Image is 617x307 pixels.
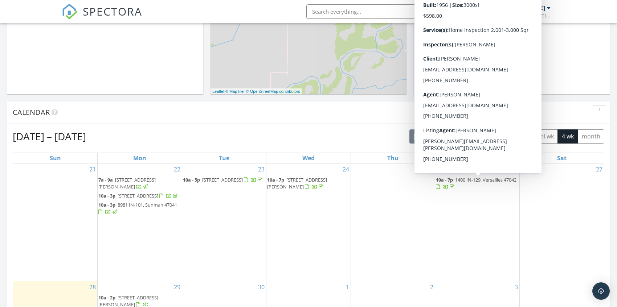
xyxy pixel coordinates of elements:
div: Kloeker Inspections [478,12,551,19]
a: 10a - 5p [STREET_ADDRESS] [183,176,266,184]
span: 7a - 9a [98,177,113,183]
a: Thursday [386,153,400,163]
span: SPECTORA [83,4,142,19]
a: Go to September 30, 2025 [257,281,266,293]
a: Sunday [48,153,62,163]
a: Go to October 2, 2025 [429,281,435,293]
a: 10a - 3p [STREET_ADDRESS] [98,192,181,200]
div: Open Intercom Messenger [592,282,610,300]
td: Go to September 23, 2025 [182,163,266,281]
a: Go to September 29, 2025 [172,281,182,293]
span: 8981 IN-101, Sunman 47041 [118,202,177,208]
div: [PERSON_NAME] [498,4,545,12]
a: Go to September 22, 2025 [172,163,182,175]
button: day [494,129,512,144]
a: © MapTiler [225,89,245,94]
span: [STREET_ADDRESS] [202,177,243,183]
td: Go to September 24, 2025 [266,163,351,281]
a: 10a - 3p [STREET_ADDRESS] [98,192,179,199]
a: Go to September 23, 2025 [257,163,266,175]
a: Friday [472,153,483,163]
a: 10a - 3p 8981 IN-101, Sunman 47041 [98,201,181,216]
input: Search everything... [306,4,451,19]
a: Go to September 26, 2025 [510,163,519,175]
span: 10a - 3p [98,192,115,199]
button: [DATE] [409,129,436,144]
span: 10a - 3p [98,202,115,208]
a: 10a - 3p 8981 IN-101, Sunman 47041 [98,202,177,215]
td: Go to September 27, 2025 [519,163,604,281]
a: © OpenStreetMap contributors [246,89,300,94]
a: Go to October 3, 2025 [513,281,519,293]
h2: [DATE] – [DATE] [13,129,86,144]
button: list [478,129,494,144]
span: 10a - 7p [436,177,453,183]
a: Go to October 4, 2025 [598,281,604,293]
a: Tuesday [217,153,231,163]
button: month [577,129,604,144]
td: Go to September 26, 2025 [435,163,520,281]
a: Go to September 28, 2025 [88,281,97,293]
span: 1400 IN-129, Versailles 47042 [455,177,516,183]
a: 10a - 5p [STREET_ADDRESS] [183,177,263,183]
a: Go to September 27, 2025 [594,163,604,175]
a: Saturday [556,153,568,163]
span: [STREET_ADDRESS] [118,192,158,199]
div: | [211,88,302,95]
td: Go to September 22, 2025 [98,163,182,281]
a: Go to September 25, 2025 [425,163,435,175]
span: 10a - 2p [98,294,115,301]
a: 10a - 7p [STREET_ADDRESS][PERSON_NAME] [267,177,327,190]
a: Go to September 21, 2025 [88,163,97,175]
a: 10a - 7p 1400 IN-129, Versailles 47042 [436,176,519,191]
a: 7a - 9a [STREET_ADDRESS][PERSON_NAME] [98,176,181,191]
a: Wednesday [301,153,316,163]
span: [STREET_ADDRESS][PERSON_NAME] [98,177,156,190]
td: Go to September 21, 2025 [13,163,98,281]
button: Previous [440,129,457,144]
a: Monday [132,153,148,163]
a: 7a - 9a [STREET_ADDRESS][PERSON_NAME] [98,177,156,190]
span: 10a - 5p [183,177,200,183]
a: Go to September 24, 2025 [341,163,351,175]
span: 10a - 7p [267,177,284,183]
td: Go to September 25, 2025 [351,163,435,281]
button: 4 wk [557,129,578,144]
button: week [512,129,534,144]
a: 10a - 7p 1400 IN-129, Versailles 47042 [436,177,516,190]
a: 10a - 7p [STREET_ADDRESS][PERSON_NAME] [267,176,350,191]
a: SPECTORA [62,10,142,25]
span: [STREET_ADDRESS][PERSON_NAME] [267,177,327,190]
button: cal wk [534,129,558,144]
button: Next [457,129,474,144]
span: Calendar [13,107,50,117]
img: The Best Home Inspection Software - Spectora [62,4,78,20]
a: Leaflet [212,89,224,94]
a: Go to October 1, 2025 [344,281,351,293]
